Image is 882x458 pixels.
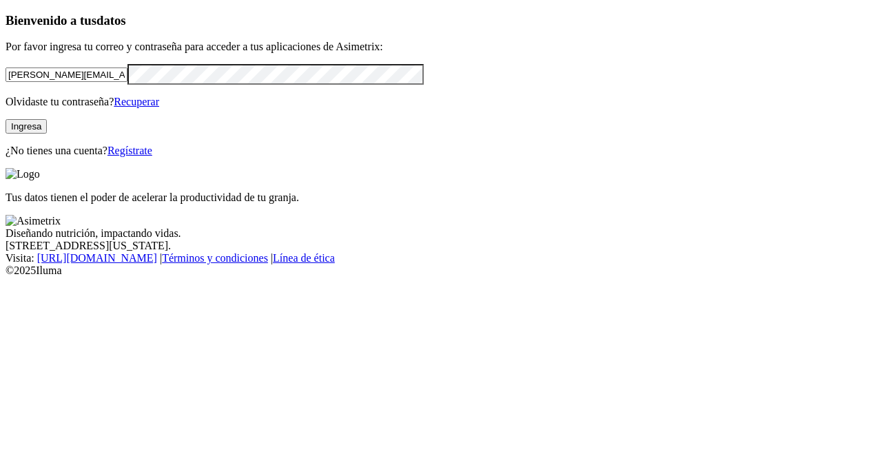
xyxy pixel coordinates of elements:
input: Tu correo [6,67,127,82]
h3: Bienvenido a tus [6,13,876,28]
p: Olvidaste tu contraseña? [6,96,876,108]
img: Asimetrix [6,215,61,227]
div: Diseñando nutrición, impactando vidas. [6,227,876,240]
a: Línea de ética [273,252,335,264]
a: Regístrate [107,145,152,156]
p: Tus datos tienen el poder de acelerar la productividad de tu granja. [6,191,876,204]
a: [URL][DOMAIN_NAME] [37,252,157,264]
div: Visita : | | [6,252,876,264]
div: © 2025 Iluma [6,264,876,277]
a: Términos y condiciones [162,252,268,264]
div: [STREET_ADDRESS][US_STATE]. [6,240,876,252]
p: Por favor ingresa tu correo y contraseña para acceder a tus aplicaciones de Asimetrix: [6,41,876,53]
p: ¿No tienes una cuenta? [6,145,876,157]
a: Recuperar [114,96,159,107]
button: Ingresa [6,119,47,134]
span: datos [96,13,126,28]
img: Logo [6,168,40,180]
